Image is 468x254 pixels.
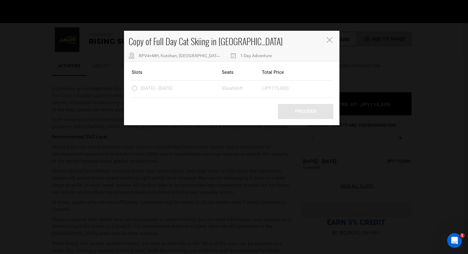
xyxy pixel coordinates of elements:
[278,104,333,119] button: Proceed
[139,53,307,58] span: RPV4+MH, Kutchan, [GEOGRAPHIC_DATA], [GEOGRAPHIC_DATA], [GEOGRAPHIC_DATA]
[132,69,222,76] div: Slots
[234,85,236,91] span: s
[240,53,272,58] span: 1 Day Adventure
[222,69,262,76] div: Seats
[224,85,234,91] span: Seat
[222,85,262,92] div: left
[326,37,333,44] button: Close
[141,85,172,91] span: [DATE] - [DATE]
[222,85,236,92] span: 6
[262,85,312,92] div: (JPY115,000)
[262,69,312,76] div: Total Price
[447,233,462,248] iframe: Intercom live chat
[460,233,465,238] span: 1
[129,35,283,48] span: Copy of Full Day Cat Skiing in [GEOGRAPHIC_DATA]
